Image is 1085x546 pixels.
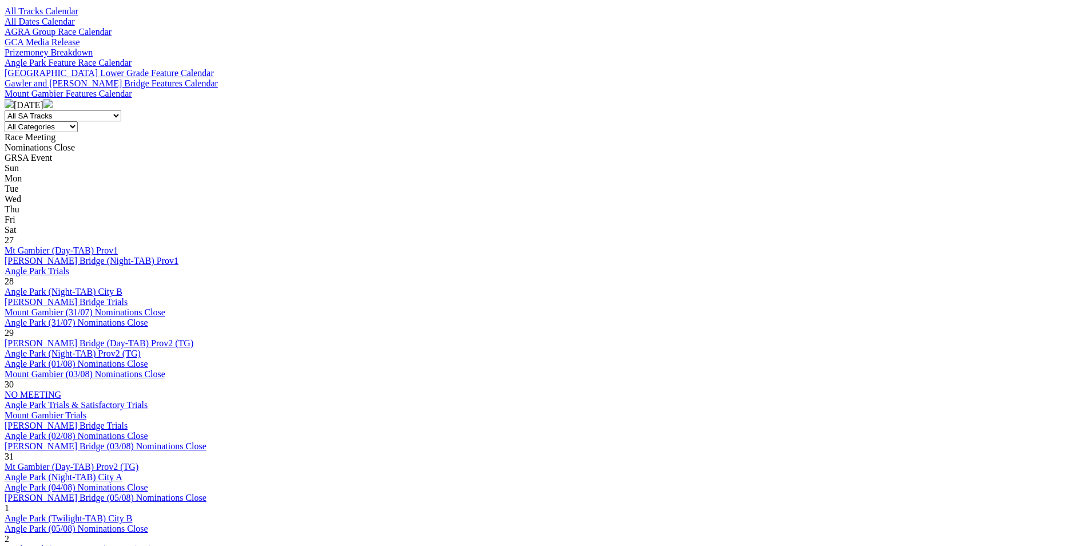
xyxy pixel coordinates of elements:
[5,410,86,420] a: Mount Gambier Trials
[5,78,218,88] a: Gawler and [PERSON_NAME] Bridge Features Calendar
[5,390,61,399] a: NO MEETING
[5,307,165,317] a: Mount Gambier (31/07) Nominations Close
[5,27,112,37] a: AGRA Group Race Calendar
[5,276,14,286] span: 28
[5,431,148,441] a: Angle Park (02/08) Nominations Close
[5,17,75,26] a: All Dates Calendar
[5,48,93,57] a: Prizemoney Breakdown
[5,379,14,389] span: 30
[5,328,14,338] span: 29
[5,287,122,296] a: Angle Park (Night-TAB) City B
[5,58,132,68] a: Angle Park Feature Race Calendar
[5,173,1080,184] div: Mon
[5,297,128,307] a: [PERSON_NAME] Bridge Trials
[5,68,214,78] a: [GEOGRAPHIC_DATA] Lower Grade Feature Calendar
[5,472,122,482] a: Angle Park (Night-TAB) City A
[5,184,1080,194] div: Tue
[5,153,1080,163] div: GRSA Event
[5,369,165,379] a: Mount Gambier (03/08) Nominations Close
[5,143,1080,153] div: Nominations Close
[5,503,9,513] span: 1
[5,163,1080,173] div: Sun
[5,215,1080,225] div: Fri
[5,462,138,472] a: Mt Gambier (Day-TAB) Prov2 (TG)
[5,513,132,523] a: Angle Park (Twilight-TAB) City B
[5,99,1080,110] div: [DATE]
[5,452,14,461] span: 31
[5,349,141,358] a: Angle Park (Night-TAB) Prov2 (TG)
[5,318,148,327] a: Angle Park (31/07) Nominations Close
[5,225,1080,235] div: Sat
[5,421,128,430] a: [PERSON_NAME] Bridge Trials
[5,359,148,369] a: Angle Park (01/08) Nominations Close
[5,400,148,410] a: Angle Park Trials & Satisfactory Trials
[5,37,80,47] a: GCA Media Release
[5,235,14,245] span: 27
[5,89,132,98] a: Mount Gambier Features Calendar
[5,246,118,255] a: Mt Gambier (Day-TAB) Prov1
[5,256,178,266] a: [PERSON_NAME] Bridge (Night-TAB) Prov1
[5,99,14,108] img: chevron-left-pager-white.svg
[5,534,9,544] span: 2
[43,99,53,108] img: chevron-right-pager-white.svg
[5,132,1080,143] div: Race Meeting
[5,493,206,503] a: [PERSON_NAME] Bridge (05/08) Nominations Close
[5,338,193,348] a: [PERSON_NAME] Bridge (Day-TAB) Prov2 (TG)
[5,194,1080,204] div: Wed
[5,266,69,276] a: Angle Park Trials
[5,204,1080,215] div: Thu
[5,482,148,492] a: Angle Park (04/08) Nominations Close
[5,6,78,16] a: All Tracks Calendar
[5,524,148,533] a: Angle Park (05/08) Nominations Close
[5,441,206,451] a: [PERSON_NAME] Bridge (03/08) Nominations Close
